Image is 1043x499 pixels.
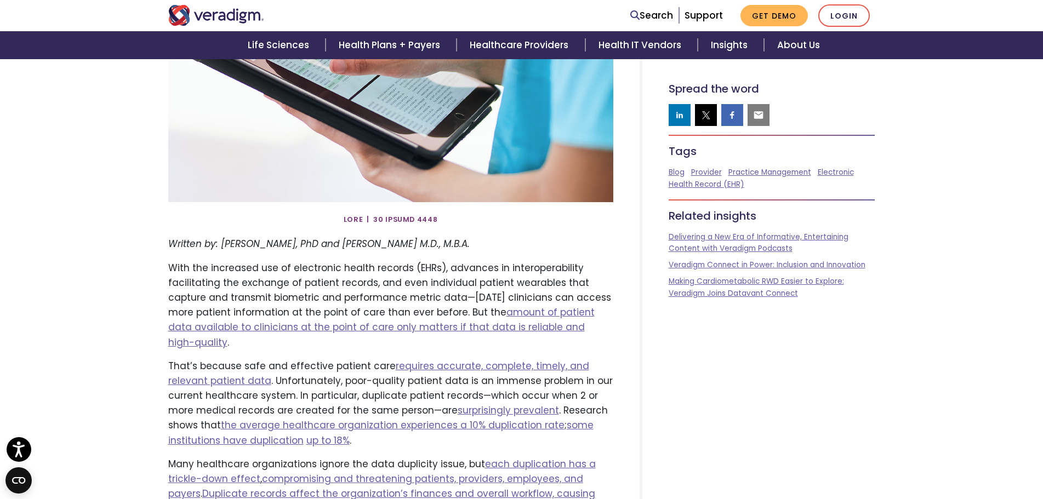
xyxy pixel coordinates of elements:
a: the average healthcare organization experiences a 10% duplication rate [221,418,565,432]
a: up to 18% [306,434,350,447]
h5: Tags [669,145,875,158]
a: Electronic Health Record (EHR) [669,167,854,190]
a: Search [630,8,673,23]
a: requires accurate, complete, timely, and relevant patient data [168,359,589,387]
a: Blog [669,167,685,177]
a: some institutions have duplication [168,418,594,446]
a: Login [818,4,870,27]
img: Veradigm logo [168,5,264,26]
a: Veradigm Connect in Power: Inclusion and Innovation [669,260,865,270]
a: Support [685,9,723,22]
img: twitter sharing button [700,110,711,121]
p: That’s because safe and effective patient care . Unfortunately, poor-quality patient data is an i... [168,359,613,448]
a: Delivering a New Era of Informative, Entertaining Content with Veradigm Podcasts [669,232,848,254]
a: surprisingly prevalent [458,404,559,417]
a: Healthcare Providers [457,31,585,59]
a: Life Sciences [235,31,326,59]
a: Insights [698,31,764,59]
a: About Us [764,31,833,59]
a: Provider [691,167,722,177]
a: Health Plans + Payers [326,31,457,59]
span: Lore | 30 Ipsumd 4448 [344,211,438,228]
em: Written by: [PERSON_NAME], PhD and [PERSON_NAME] M.D., M.B.A. [168,237,470,250]
p: With the increased use of electronic health records (EHRs), advances in interoperability facilita... [168,261,613,350]
h5: Spread the word [669,82,875,95]
button: Open CMP widget [5,467,32,494]
a: Making Cardiometabolic RWD Easier to Explore: Veradigm Joins Datavant Connect [669,276,844,299]
a: amount of patient data available to clinicians at the point of care only matters if that data is ... [168,306,595,348]
h5: Related insights [669,209,875,222]
a: Health IT Vendors [585,31,698,59]
a: Get Demo [740,5,808,26]
iframe: Drift Chat Widget [833,420,1030,486]
img: facebook sharing button [727,110,738,121]
a: Practice Management [728,167,811,177]
img: linkedin sharing button [674,110,685,121]
img: email sharing button [753,110,764,121]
